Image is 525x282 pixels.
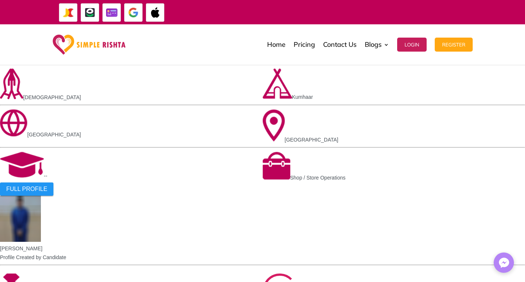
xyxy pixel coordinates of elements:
[290,175,346,181] span: Shop / Store Operations
[285,137,339,143] span: [GEOGRAPHIC_DATA]
[397,26,427,63] a: Login
[6,186,47,192] span: FULL PROFILE
[27,132,81,137] span: [GEOGRAPHIC_DATA]
[435,38,473,52] button: Register
[323,26,357,63] a: Contact Us
[44,173,47,179] span: --
[294,26,315,63] a: Pricing
[365,26,389,63] a: Blogs
[397,38,427,52] button: Login
[497,255,511,270] img: Messenger
[435,26,473,63] a: Register
[23,94,81,100] span: [DEMOGRAPHIC_DATA]
[267,26,286,63] a: Home
[292,94,313,100] span: Kumhaar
